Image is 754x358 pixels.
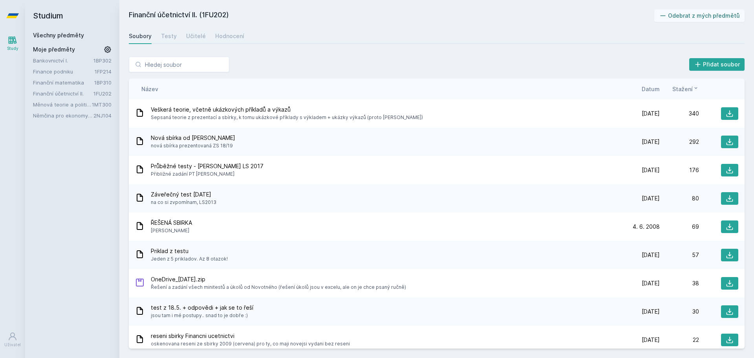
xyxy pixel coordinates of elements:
[151,255,228,263] span: Jeden z 5 prikladov. Az 8 otazok!
[660,195,699,202] div: 80
[135,278,145,289] div: ZIP
[33,79,94,86] a: Finanční matematika
[689,58,745,71] button: Přidat soubor
[642,138,660,146] span: [DATE]
[141,85,158,93] button: Název
[151,275,406,283] span: OneDrive_[DATE].zip
[151,134,235,142] span: Nová sbírka od [PERSON_NAME]
[33,112,93,119] a: Němčina pro ekonomy - mírně pokročilá úroveň 2 (A2)
[151,142,235,150] span: nová sbírka prezentovaná ZS 18/19
[215,28,244,44] a: Hodnocení
[95,68,112,75] a: 1FP214
[151,219,192,227] span: ŘEŠENÁ SBIRKA
[129,9,654,22] h2: Finanční účetnictví II. (1FU202)
[151,106,423,114] span: Veškerá teorie, včetně ukázkových příkladů a výkazů
[660,166,699,174] div: 176
[33,32,84,39] a: Všechny předměty
[129,28,152,44] a: Soubory
[151,114,423,121] span: Sepsaná teorie z prezentací a sbírky, k tomu ukázkové příklady s výkladem + ukázky výkazů (proto ...
[151,162,264,170] span: Průběžné testy - [PERSON_NAME] LS 2017
[33,57,93,64] a: Bankovnictví I.
[33,68,95,75] a: Finance podniku
[94,79,112,86] a: 1BP310
[654,9,745,22] button: Odebrat z mých předmětů
[660,279,699,287] div: 38
[151,332,350,340] span: reseni sbirky Financni ucetnictvi
[215,32,244,40] div: Hodnocení
[33,101,92,108] a: Měnová teorie a politika
[660,336,699,344] div: 22
[151,170,264,178] span: Přibližné zadání PT [PERSON_NAME]
[642,110,660,117] span: [DATE]
[161,28,177,44] a: Testy
[2,328,24,352] a: Uživatel
[151,312,253,319] span: jsou tam i mé postupy.. snad to je dobře :)
[672,85,693,93] span: Stažení
[129,57,229,72] input: Hledej soubor
[660,138,699,146] div: 292
[93,57,112,64] a: 1BP302
[161,32,177,40] div: Testy
[186,28,206,44] a: Učitelé
[7,46,18,51] div: Study
[33,90,93,97] a: Finanční účetnictví II.
[642,308,660,316] span: [DATE]
[642,85,660,93] button: Datum
[660,223,699,231] div: 69
[642,251,660,259] span: [DATE]
[186,32,206,40] div: Učitelé
[33,46,75,53] span: Moje předměty
[633,223,660,231] span: 4. 6. 2008
[672,85,699,93] button: Stažení
[92,101,112,108] a: 1MT300
[2,31,24,55] a: Study
[151,227,192,235] span: [PERSON_NAME]
[151,191,216,198] span: Záveřečný test [DATE]
[129,32,152,40] div: Soubory
[660,110,699,117] div: 340
[93,112,112,119] a: 2NJ104
[151,283,406,291] span: Řešení a zadání všech minitestů a úkolů od Novotného (řešení úkolů jsou v excelu, ale on je chce ...
[151,304,253,312] span: test z 18.5. + odpovědi + jak se to řeší
[151,198,216,206] span: na co si zvpomínam, LS2013
[642,166,660,174] span: [DATE]
[660,251,699,259] div: 57
[4,342,21,348] div: Uživatel
[642,195,660,202] span: [DATE]
[642,336,660,344] span: [DATE]
[93,90,112,97] a: 1FU202
[151,247,228,255] span: Priklad z testu
[642,279,660,287] span: [DATE]
[151,340,350,348] span: oskenovana reseni ze sbirky 2009 (cervena) pro ty, co maji novejsi vydani bez reseni
[660,308,699,316] div: 30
